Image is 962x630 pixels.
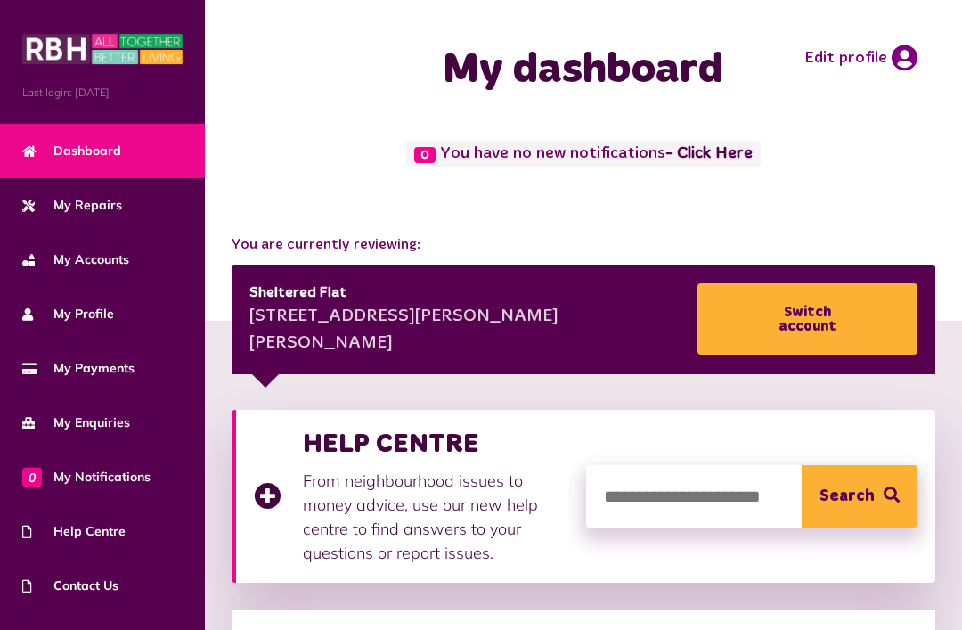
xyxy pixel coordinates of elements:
[22,413,130,432] span: My Enquiries
[249,304,697,356] div: [STREET_ADDRESS][PERSON_NAME][PERSON_NAME]
[22,468,151,487] span: My Notifications
[22,305,114,323] span: My Profile
[414,147,436,163] span: 0
[22,85,183,101] span: Last login: [DATE]
[22,577,118,595] span: Contact Us
[697,283,917,355] a: Switch account
[22,359,135,378] span: My Payments
[406,141,760,167] span: You have no new notifications
[804,45,917,71] a: Edit profile
[819,465,875,528] span: Search
[291,45,875,96] h1: My dashboard
[303,428,568,460] h3: HELP CENTRE
[22,250,129,269] span: My Accounts
[665,146,753,162] a: - Click Here
[249,282,697,304] div: Sheltered Flat
[303,469,568,565] p: From neighbourhood issues to money advice, use our new help centre to find answers to your questi...
[802,465,917,528] button: Search
[22,467,42,487] span: 0
[22,522,126,541] span: Help Centre
[232,234,935,256] span: You are currently reviewing:
[22,31,183,67] img: MyRBH
[22,196,122,215] span: My Repairs
[22,142,121,160] span: Dashboard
